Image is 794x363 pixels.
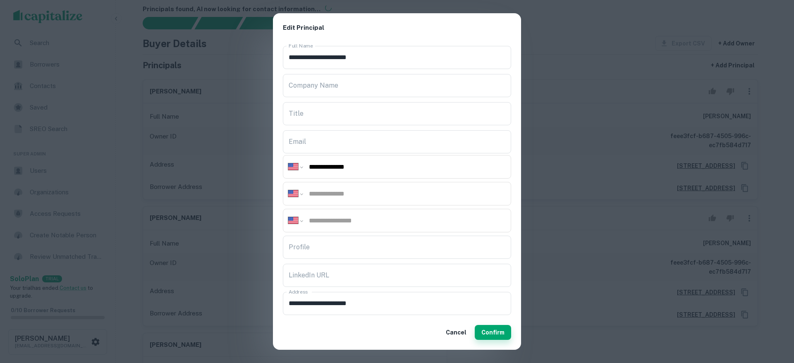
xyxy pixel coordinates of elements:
[442,325,470,340] button: Cancel
[289,288,308,295] label: Address
[475,325,511,340] button: Confirm
[273,13,521,43] h2: Edit Principal
[753,297,794,337] iframe: Chat Widget
[289,42,313,49] label: Full Name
